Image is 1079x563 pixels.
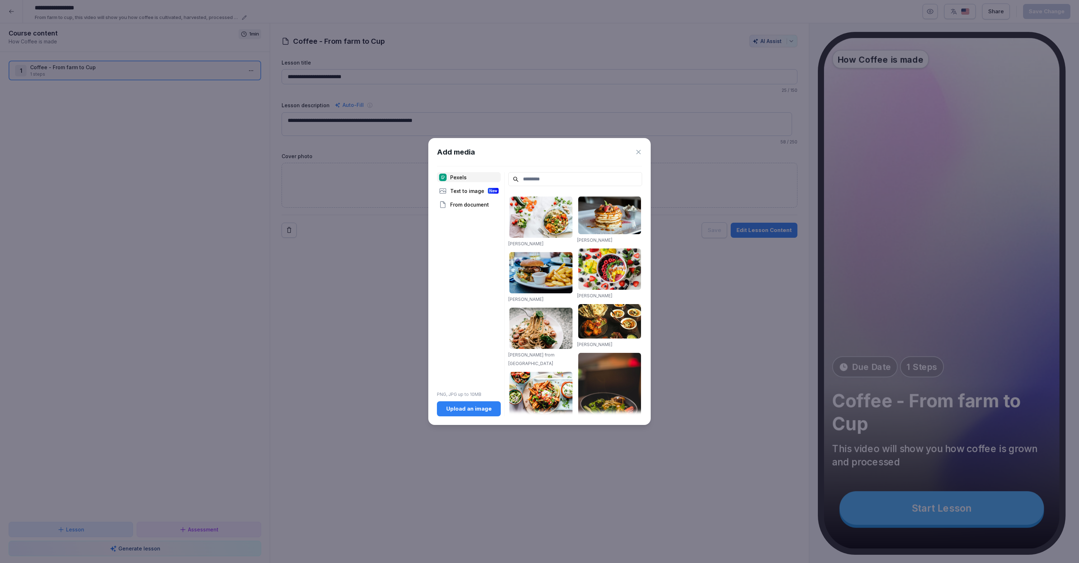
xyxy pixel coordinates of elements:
[437,401,501,416] button: Upload an image
[509,197,573,238] img: pexels-photo-1640777.jpeg
[437,172,501,182] div: Pexels
[578,249,641,290] img: pexels-photo-1099680.jpeg
[443,405,495,413] div: Upload an image
[578,353,641,448] img: pexels-photo-842571.jpeg
[439,174,447,181] img: pexels.png
[509,372,573,418] img: pexels-photo-1640772.jpeg
[437,199,501,209] div: From document
[509,308,573,349] img: pexels-photo-1279330.jpeg
[578,304,641,339] img: pexels-photo-958545.jpeg
[508,297,543,302] a: [PERSON_NAME]
[509,252,573,293] img: pexels-photo-70497.jpeg
[437,391,501,398] p: PNG, JPG up to 10MB
[578,197,641,234] img: pexels-photo-376464.jpeg
[577,342,612,347] a: [PERSON_NAME]
[437,186,501,196] div: Text to image
[577,293,612,298] a: [PERSON_NAME]
[508,241,543,246] a: [PERSON_NAME]
[488,188,499,194] div: New
[437,147,475,157] h1: Add media
[577,237,612,243] a: [PERSON_NAME]
[508,352,555,366] a: [PERSON_NAME] from [GEOGRAPHIC_DATA]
